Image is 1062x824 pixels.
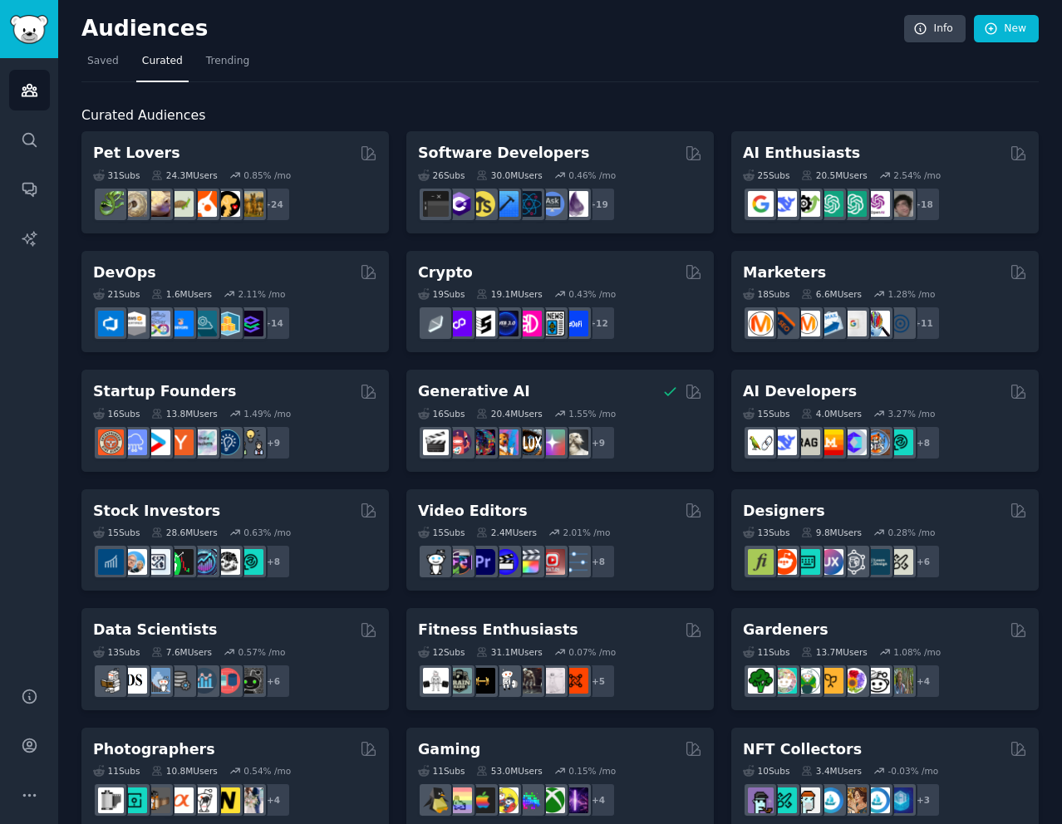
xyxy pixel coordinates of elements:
[151,646,212,658] div: 7.6M Users
[864,668,890,694] img: UrbanGardening
[418,501,528,522] h2: Video Editors
[214,311,240,336] img: aws_cdk
[243,765,291,777] div: 0.54 % /mo
[470,191,495,217] img: learnjavascript
[568,765,616,777] div: 0.15 % /mo
[214,429,240,455] img: Entrepreneurship
[418,646,465,658] div: 12 Sub s
[539,549,565,575] img: Youtubevideo
[470,787,495,813] img: macgaming
[418,169,465,181] div: 26 Sub s
[238,668,263,694] img: data
[743,381,857,402] h2: AI Developers
[581,425,616,460] div: + 9
[841,787,867,813] img: CryptoArt
[446,191,472,217] img: csharp
[748,311,774,336] img: content_marketing
[418,381,530,402] h2: Generative AI
[748,549,774,575] img: typography
[887,549,913,575] img: UX_Design
[771,191,797,217] img: DeepSeek
[98,549,124,575] img: dividends
[581,544,616,579] div: + 8
[743,527,789,538] div: 13 Sub s
[145,191,170,217] img: leopardgeckos
[818,787,843,813] img: OpenSeaNFT
[81,105,205,126] span: Curated Audiences
[888,288,936,300] div: 1.28 % /mo
[906,306,941,341] div: + 11
[151,527,217,538] div: 28.6M Users
[238,787,263,813] img: WeddingPhotography
[581,664,616,699] div: + 5
[563,668,588,694] img: personaltraining
[906,187,941,222] div: + 18
[493,191,519,217] img: iOSProgramming
[98,429,124,455] img: EntrepreneurRideAlong
[93,288,140,300] div: 21 Sub s
[10,15,48,44] img: GummySearch logo
[841,668,867,694] img: flowers
[563,429,588,455] img: DreamBooth
[539,787,565,813] img: XboxGamers
[93,501,220,522] h2: Stock Investors
[121,311,147,336] img: AWS_Certified_Experts
[887,787,913,813] img: DigitalItems
[581,187,616,222] div: + 19
[493,311,519,336] img: web3
[145,787,170,813] img: AnalogCommunity
[470,429,495,455] img: deepdream
[581,306,616,341] div: + 12
[87,54,119,69] span: Saved
[423,429,449,455] img: aivideo
[256,187,291,222] div: + 24
[81,48,125,82] a: Saved
[563,311,588,336] img: defi_
[748,191,774,217] img: GoogleGeminiAI
[121,668,147,694] img: datascience
[904,15,966,43] a: Info
[256,306,291,341] div: + 14
[563,527,611,538] div: 2.01 % /mo
[493,668,519,694] img: weightroom
[539,191,565,217] img: AskComputerScience
[743,408,789,419] div: 15 Sub s
[888,408,936,419] div: 3.27 % /mo
[418,408,465,419] div: 16 Sub s
[771,549,797,575] img: logodesign
[801,169,867,181] div: 20.5M Users
[151,288,212,300] div: 1.6M Users
[794,668,820,694] img: SavageGarden
[145,668,170,694] img: statistics
[539,429,565,455] img: starryai
[93,739,215,760] h2: Photographers
[446,311,472,336] img: 0xPolygon
[563,787,588,813] img: TwitchStreaming
[191,311,217,336] img: platformengineering
[906,425,941,460] div: + 8
[238,311,263,336] img: PlatformEngineers
[93,408,140,419] div: 16 Sub s
[906,782,941,817] div: + 3
[206,54,249,69] span: Trending
[418,288,465,300] div: 19 Sub s
[418,739,480,760] h2: Gaming
[801,765,862,777] div: 3.4M Users
[748,429,774,455] img: LangChain
[446,549,472,575] img: editors
[423,787,449,813] img: linux_gaming
[743,169,789,181] div: 25 Sub s
[98,311,124,336] img: azuredevops
[93,262,156,283] h2: DevOps
[887,191,913,217] img: ArtificalIntelligence
[771,668,797,694] img: succulents
[841,429,867,455] img: OpenSourceAI
[168,787,194,813] img: SonyAlpha
[168,549,194,575] img: Trading
[98,787,124,813] img: analog
[743,143,860,164] h2: AI Enthusiasts
[243,169,291,181] div: 0.85 % /mo
[743,288,789,300] div: 18 Sub s
[423,549,449,575] img: gopro
[841,549,867,575] img: userexperience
